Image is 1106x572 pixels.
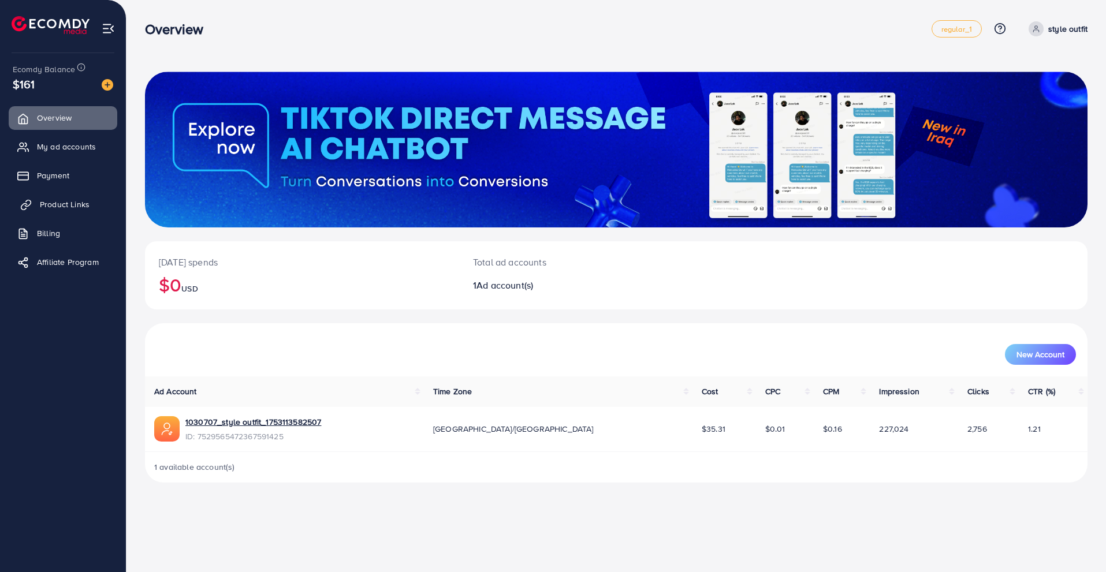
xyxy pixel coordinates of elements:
[9,164,117,187] a: Payment
[879,386,919,397] span: Impression
[932,20,982,38] a: regular_1
[9,135,117,158] a: My ad accounts
[702,386,718,397] span: Cost
[9,106,117,129] a: Overview
[37,227,60,239] span: Billing
[145,21,213,38] h3: Overview
[154,386,197,397] span: Ad Account
[102,22,115,35] img: menu
[154,461,235,473] span: 1 available account(s)
[12,16,90,34] img: logo
[1024,21,1088,36] a: style outfit
[13,76,35,92] span: $161
[37,170,69,181] span: Payment
[154,416,180,442] img: ic-ads-acc.e4c84228.svg
[1048,22,1088,36] p: style outfit
[37,256,99,268] span: Affiliate Program
[473,255,681,269] p: Total ad accounts
[433,386,472,397] span: Time Zone
[1016,350,1064,358] span: New Account
[967,423,987,435] span: 2,756
[9,251,117,274] a: Affiliate Program
[185,416,321,428] a: 1030707_style outfit_1753113582507
[823,386,839,397] span: CPM
[102,79,113,91] img: image
[13,63,75,75] span: Ecomdy Balance
[823,423,842,435] span: $0.16
[433,423,594,435] span: [GEOGRAPHIC_DATA]/[GEOGRAPHIC_DATA]
[40,199,90,210] span: Product Links
[185,431,321,442] span: ID: 7529565472367591425
[473,280,681,291] h2: 1
[765,386,780,397] span: CPC
[941,25,972,33] span: regular_1
[159,274,445,296] h2: $0
[1005,344,1076,365] button: New Account
[37,112,72,124] span: Overview
[159,255,445,269] p: [DATE] spends
[37,141,96,152] span: My ad accounts
[967,386,989,397] span: Clicks
[1028,386,1055,397] span: CTR (%)
[476,279,533,291] span: Ad account(s)
[9,222,117,245] a: Billing
[1028,423,1041,435] span: 1.21
[765,423,785,435] span: $0.01
[9,193,117,216] a: Product Links
[181,283,198,294] span: USD
[702,423,725,435] span: $35.31
[879,423,908,435] span: 227,024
